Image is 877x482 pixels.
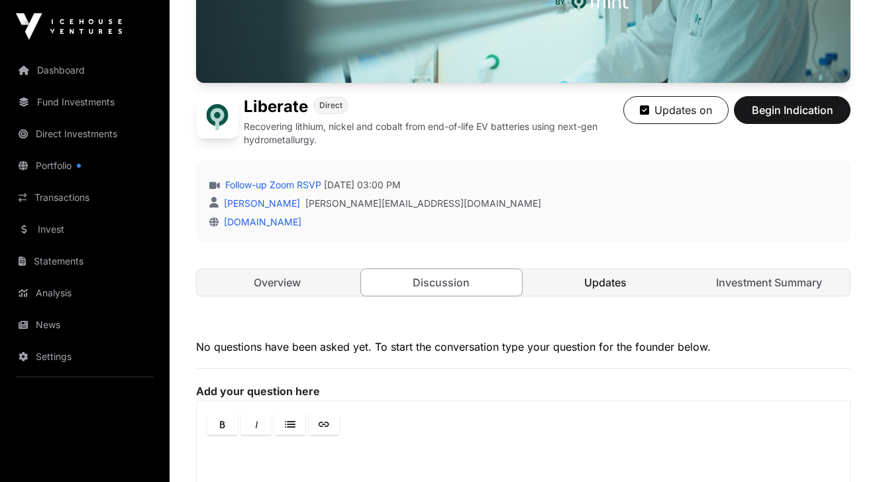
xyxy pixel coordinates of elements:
[244,96,308,117] h1: Liberate
[275,413,305,435] a: Lists
[11,88,159,117] a: Fund Investments
[309,413,339,435] a: Link
[525,269,686,296] a: Updates
[244,120,623,147] p: Recovering lithium, nickel and cobalt from end-of-life EV batteries using next-gen hydrometallurgy.
[196,96,238,139] img: Liberate
[750,102,834,118] span: Begin Indication
[223,178,321,192] a: Follow-up Zoom RSVP
[305,197,541,210] a: [PERSON_NAME][EMAIL_ADDRESS][DOMAIN_NAME]
[221,198,300,209] a: [PERSON_NAME]
[734,96,851,124] button: Begin Indication
[197,269,358,296] a: Overview
[11,215,159,244] a: Invest
[734,109,851,123] a: Begin Indication
[196,339,851,355] p: No questions have been asked yet. To start the conversation type your question for the founder be...
[11,247,159,276] a: Statements
[623,96,729,124] button: Updates on
[11,119,159,149] a: Direct Investments
[689,269,851,296] a: Investment Summary
[207,413,238,435] a: Bold
[11,183,159,212] a: Transactions
[324,178,401,192] span: [DATE] 03:00 PM
[811,418,877,482] iframe: Chat Widget
[360,269,523,296] a: Discussion
[16,13,122,40] img: Icehouse Ventures Logo
[11,278,159,308] a: Analysis
[11,310,159,339] a: News
[196,385,851,398] label: Add your question here
[11,56,159,85] a: Dashboard
[11,342,159,371] a: Settings
[11,151,159,180] a: Portfolio
[241,413,272,435] a: Italic
[319,100,342,111] span: Direct
[219,216,301,227] a: [DOMAIN_NAME]
[197,269,850,296] nav: Tabs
